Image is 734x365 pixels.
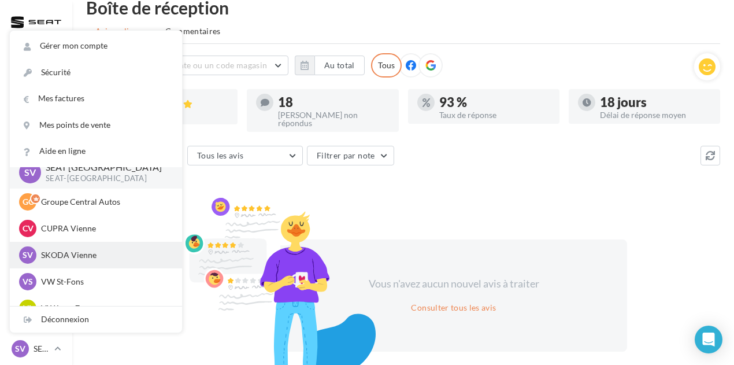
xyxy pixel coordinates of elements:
[10,60,182,86] a: Sécurité
[295,56,365,75] button: Au total
[41,196,168,208] p: Groupe Central Autos
[41,223,168,234] p: CUPRA Vienne
[314,56,365,75] button: Au total
[23,223,34,234] span: CV
[24,165,36,179] span: SV
[9,338,63,360] a: SV SEAT [GEOGRAPHIC_DATA]
[600,111,711,119] div: Délai de réponse moyen
[695,326,722,353] div: Open Intercom Messenger
[307,146,394,165] button: Filtrer par note
[46,161,164,174] p: SEAT [GEOGRAPHIC_DATA]
[10,86,182,112] a: Mes factures
[34,343,50,355] p: SEAT [GEOGRAPHIC_DATA]
[10,33,182,59] a: Gérer mon compte
[15,343,25,355] span: SV
[23,196,34,208] span: GC
[165,25,221,37] span: Commentaires
[41,276,168,287] p: VW St-Fons
[46,174,164,184] p: SEAT-[GEOGRAPHIC_DATA]
[23,249,33,261] span: SV
[10,112,182,138] a: Mes points de vente
[371,53,402,78] div: Tous
[86,56,288,75] button: Choisir un point de vente ou un code magasin
[23,276,33,287] span: VS
[187,146,303,165] button: Tous les avis
[41,249,168,261] p: SKODA Vienne
[439,96,550,109] div: 93 %
[600,96,711,109] div: 18 jours
[406,301,501,315] button: Consulter tous les avis
[278,111,389,127] div: [PERSON_NAME] non répondus
[23,303,33,314] span: VL
[197,150,244,160] span: Tous les avis
[439,111,550,119] div: Taux de réponse
[41,303,168,314] p: VW Lyon 7
[354,276,553,292] div: Vous n'avez aucun nouvel avis à traiter
[10,138,182,164] a: Aide en ligne
[10,307,182,333] div: Déconnexion
[278,96,389,109] div: 18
